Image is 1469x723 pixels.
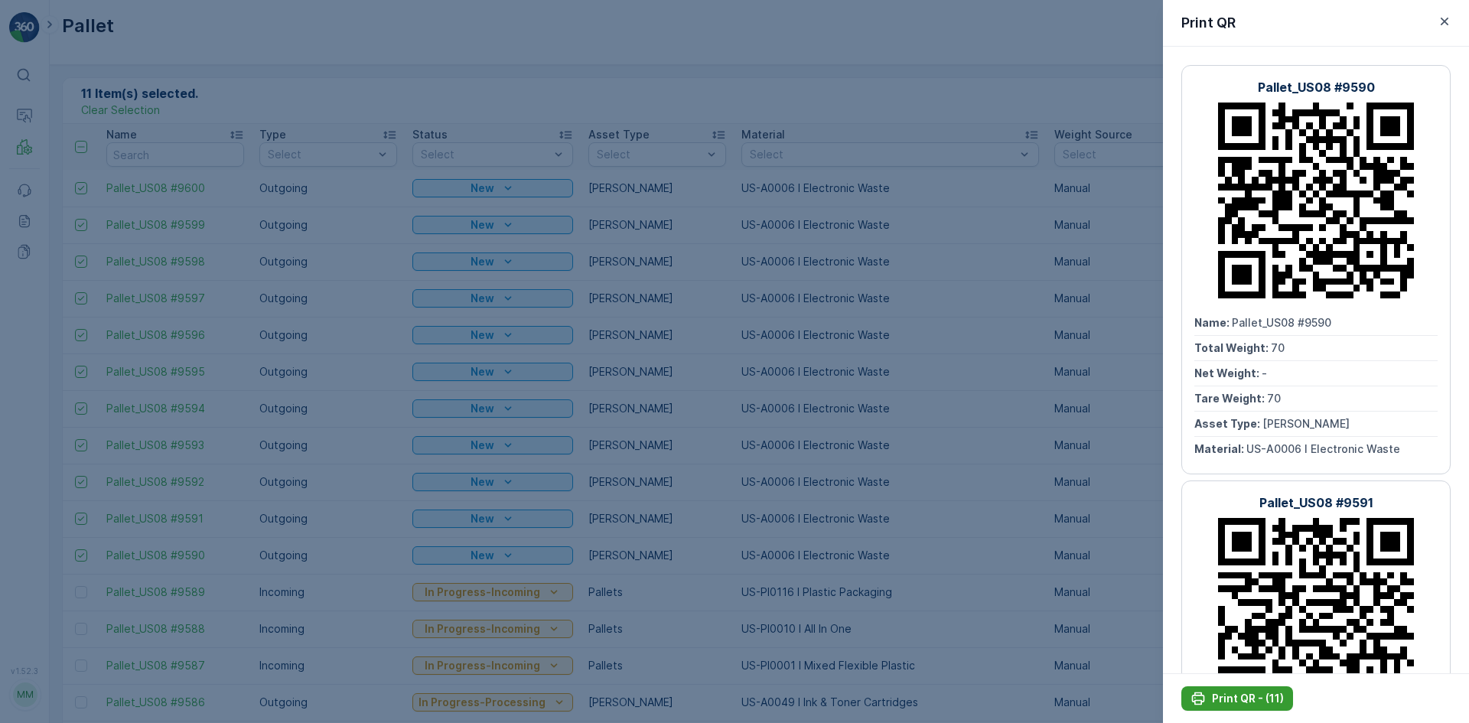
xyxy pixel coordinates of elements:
span: [PERSON_NAME] [1262,417,1350,430]
p: Pallet_US08 #9591 [1259,493,1373,512]
span: - [1262,366,1267,379]
span: 70 [86,327,99,340]
span: Total Weight : [13,276,90,289]
p: Pallet_US08 #9581 [676,13,790,31]
span: 70 [90,692,103,705]
p: Print QR [1181,12,1236,34]
span: Total Weight : [1194,341,1271,354]
p: Print QR - (11) [1212,691,1284,706]
span: 70 [90,276,103,289]
span: Pallet_US08 #9582 [50,666,150,679]
span: - [80,301,86,314]
span: Tare Weight : [1194,392,1267,405]
span: Material : [13,377,65,390]
span: Asset Type : [13,352,81,365]
span: Pallet_US08 #9581 [50,251,148,264]
span: Net Weight : [1194,366,1262,379]
span: US-A0155 I Wrong Material [65,377,207,390]
span: Name : [13,666,50,679]
span: Name : [1194,316,1232,329]
span: [PERSON_NAME] [81,352,168,365]
button: Print QR - (11) [1181,686,1293,711]
span: Material : [1194,442,1246,455]
span: 70 [1267,392,1281,405]
p: Pallet_US08 #9582 [675,428,791,447]
span: US-A0006 I Electronic Waste [1246,442,1400,455]
span: Name : [13,251,50,264]
span: Net Weight : [13,301,80,314]
span: Asset Type : [1194,417,1262,430]
span: Total Weight : [13,692,90,705]
span: Pallet_US08 #9590 [1232,316,1331,329]
span: Tare Weight : [13,327,86,340]
p: Pallet_US08 #9590 [1258,78,1375,96]
span: 70 [1271,341,1285,354]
